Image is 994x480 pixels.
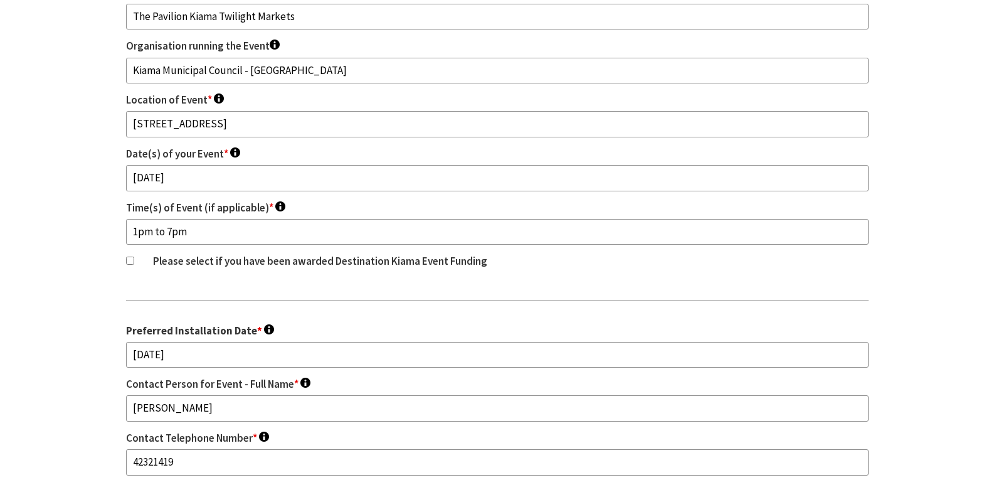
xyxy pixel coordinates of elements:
label: Date(s) of your Event [126,147,240,161]
label: Location of Event [126,93,224,107]
span: Preferred Installation Date [126,324,274,338]
label: Time(s) of Event (if applicable) [126,201,285,215]
label: Organisation running the Event [126,39,280,53]
label: Contact Person for Event - Full Name [126,377,310,391]
label: Contact Telephone Number [126,431,269,445]
label: Please select if you have been awarded Destination Kiama Event Funding [153,253,487,270]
